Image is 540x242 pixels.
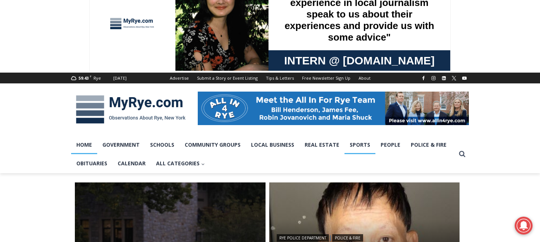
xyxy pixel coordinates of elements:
div: | [277,233,452,242]
a: Real Estate [299,136,344,154]
a: Linkedin [439,74,448,83]
a: People [375,136,406,154]
img: MyRye.com [71,90,190,129]
div: "We would have speakers with experience in local journalism speak to us about their experiences a... [188,0,352,72]
a: Community Groups [180,136,246,154]
a: Rye Police Department [277,234,329,242]
a: Instagram [429,74,438,83]
a: Obituaries [71,154,112,173]
a: Tips & Letters [262,73,298,83]
img: All in for Rye [198,92,469,125]
a: Police & Fire [406,136,452,154]
a: Sports [344,136,375,154]
span: Intern @ [DOMAIN_NAME] [195,74,345,91]
span: 59.43 [79,75,89,81]
div: Rye [93,75,101,82]
a: Government [97,136,145,154]
nav: Primary Navigation [71,136,455,173]
a: Free Newsletter Sign Up [298,73,355,83]
button: Child menu of All Categories [151,154,210,173]
a: Submit a Story or Event Listing [193,73,262,83]
div: [DATE] [113,75,127,82]
span: F [90,74,92,78]
nav: Secondary Navigation [166,73,375,83]
a: About [355,73,375,83]
a: Advertise [166,73,193,83]
a: Intern @ [DOMAIN_NAME] [179,72,361,93]
a: Local Business [246,136,299,154]
button: View Search Form [455,147,469,161]
a: Facebook [419,74,428,83]
a: YouTube [460,74,469,83]
a: X [450,74,458,83]
a: Calendar [112,154,151,173]
a: Schools [145,136,180,154]
a: Home [71,136,97,154]
a: Police & Fire [332,234,363,242]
